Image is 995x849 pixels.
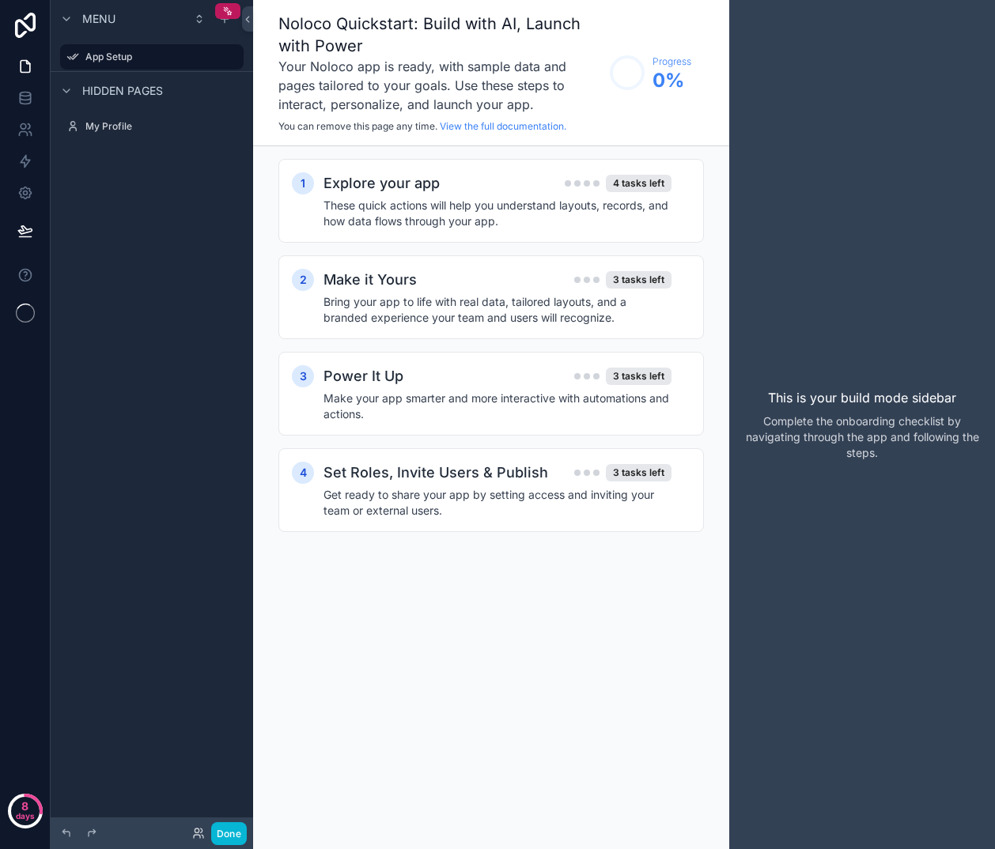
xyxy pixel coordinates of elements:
[60,44,244,70] a: App Setup
[211,822,247,845] button: Done
[85,51,234,63] label: App Setup
[653,68,691,93] span: 0 %
[653,55,691,68] span: Progress
[742,413,982,461] p: Complete the onboarding checklist by navigating through the app and following the steps.
[82,11,115,27] span: Menu
[768,388,956,407] p: This is your build mode sidebar
[21,798,28,814] p: 8
[60,114,244,139] a: My Profile
[278,57,602,114] h3: Your Noloco app is ready, with sample data and pages tailored to your goals. Use these steps to i...
[82,83,163,99] span: Hidden pages
[278,120,437,132] span: You can remove this page any time.
[278,13,602,57] h1: Noloco Quickstart: Build with AI, Launch with Power
[85,120,240,133] label: My Profile
[16,805,35,827] p: days
[440,120,566,132] a: View the full documentation.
